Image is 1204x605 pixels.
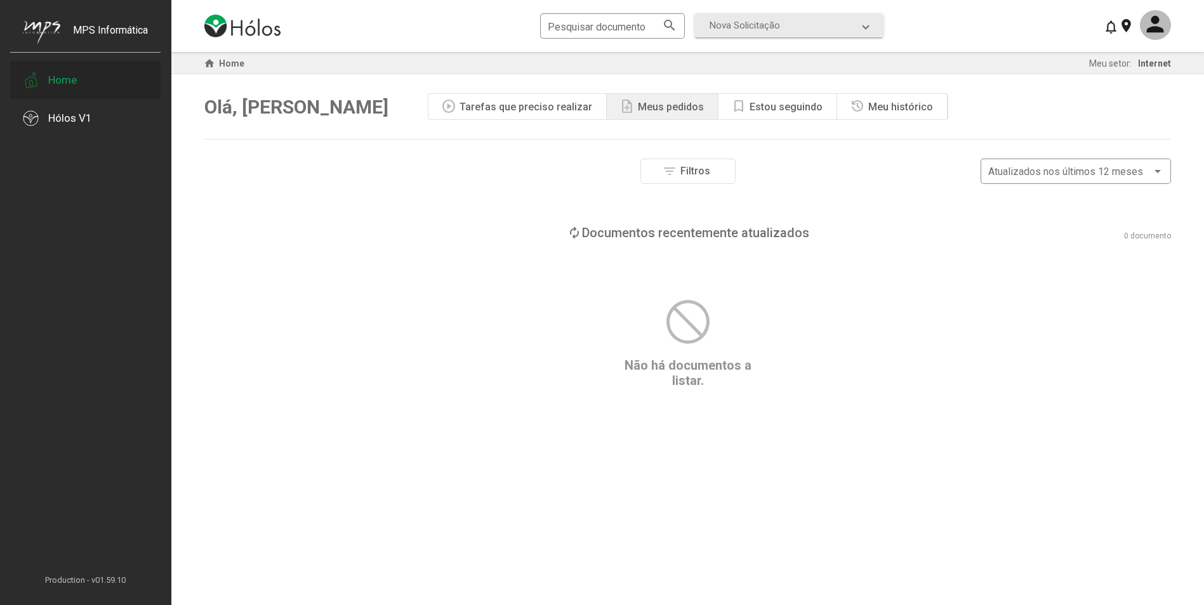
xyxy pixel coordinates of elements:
div: Home [48,74,77,86]
div: Documentos recentemente atualizados [582,225,809,240]
mat-icon: history [850,99,865,114]
span: Olá, [PERSON_NAME] [204,96,388,118]
div: Estou seguindo [750,101,823,113]
span: Meu setor: [1089,58,1132,68]
mat-icon: bookmark [731,99,746,114]
mat-icon: play_circle [441,99,456,114]
div: MPS Informática [73,24,148,56]
div: Tarefas que preciso realizar [460,101,592,113]
mat-expansion-panel-header: Nova Solicitação [694,13,883,37]
mat-icon: search [662,17,677,32]
span: Production - v01.59.10 [10,575,161,585]
div: Meu histórico [868,101,933,113]
span: Atualizados nos últimos 12 meses [988,166,1143,178]
div: Hólos V1 [48,112,92,124]
mat-icon: note_add [619,99,635,114]
span: Filtros [680,165,710,177]
mat-icon: block [662,296,714,348]
button: Filtros [640,159,736,184]
span: Não há documentos a listar. [625,358,751,388]
mat-icon: loop [567,225,582,240]
span: Home [219,58,244,68]
span: Nova Solicitação [710,20,780,31]
span: Internet [1138,58,1171,68]
mat-icon: filter_list [662,164,677,179]
mat-icon: location_on [1118,18,1134,33]
mat-icon: home [202,56,217,71]
div: Meus pedidos [638,101,704,113]
img: logo-holos.png [204,15,281,37]
div: 0 documento [1124,231,1171,240]
img: mps-image-cropped.png [23,20,60,44]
